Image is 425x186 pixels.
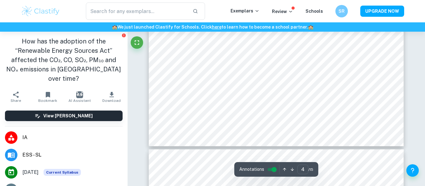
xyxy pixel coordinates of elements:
[338,8,345,15] h6: SR
[32,88,63,106] button: Bookmark
[131,36,143,49] button: Fullscreen
[22,134,123,141] span: IA
[306,9,323,14] a: Schools
[308,25,313,29] span: 🏫
[21,5,60,17] img: Clastify logo
[212,25,222,29] a: here
[272,8,293,15] p: Review
[239,166,264,173] span: Annotations
[1,24,424,30] h6: We just launched Clastify for Schools. Click to learn how to become a school partner.
[64,88,96,106] button: AI Assistant
[22,151,123,159] span: ESS - SL
[44,169,81,176] div: This exemplar is based on the current syllabus. Feel free to refer to it for inspiration/ideas wh...
[5,111,123,121] button: View [PERSON_NAME]
[231,7,259,14] p: Exemplars
[308,167,313,172] span: / 15
[22,169,39,176] span: [DATE]
[96,88,127,106] button: Download
[102,98,121,103] span: Download
[68,98,91,103] span: AI Assistant
[335,5,348,17] button: SR
[76,91,83,98] img: AI Assistant
[44,169,81,176] span: Current Syllabus
[11,98,21,103] span: Share
[38,98,57,103] span: Bookmark
[122,33,126,38] button: Report issue
[43,112,93,119] h6: View [PERSON_NAME]
[5,37,123,83] h1: How has the adoption of the “Renewable Energy Sources Act” affected the CO₂, CO, SO₂, PM₁₀ and NO...
[112,25,117,29] span: 🏫
[406,164,419,177] button: Help and Feedback
[360,6,404,17] button: UPGRADE NOW
[86,2,188,20] input: Search for any exemplars...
